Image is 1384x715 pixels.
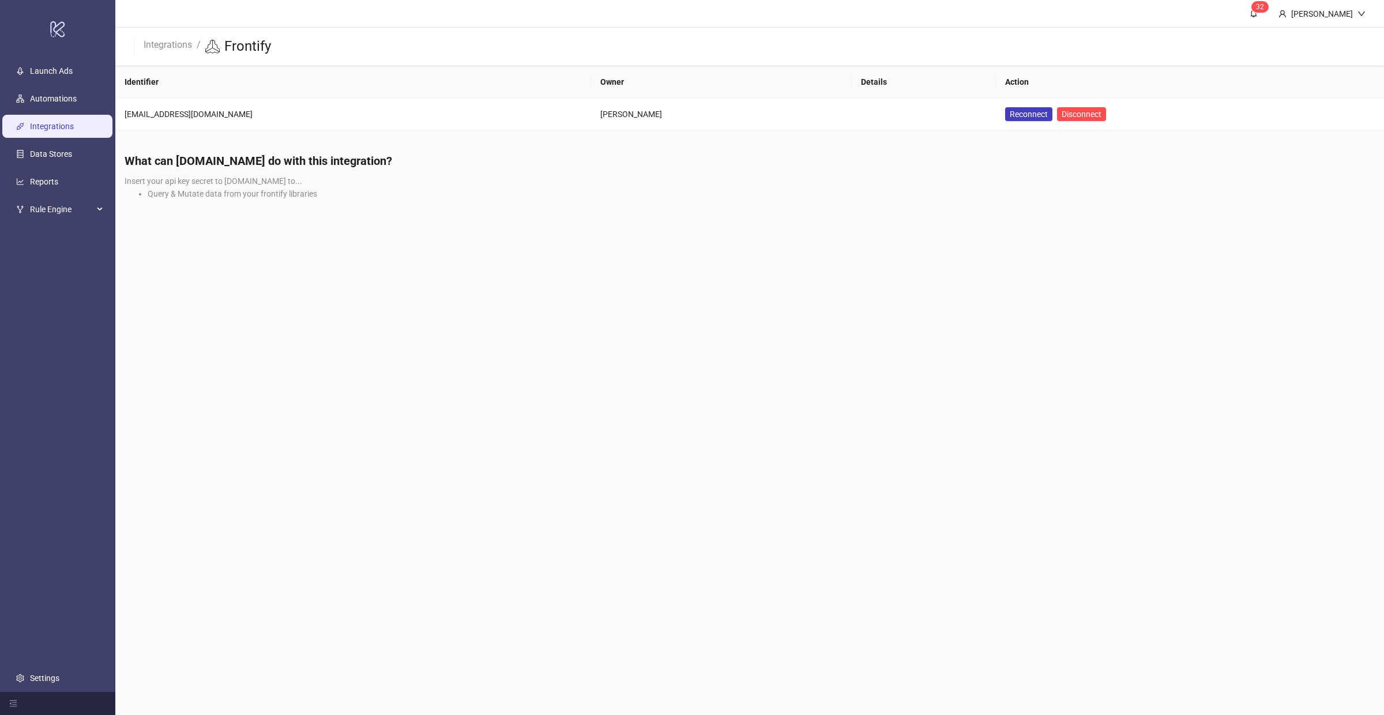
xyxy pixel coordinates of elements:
h4: What can [DOMAIN_NAME] do with this integration? [125,153,1375,169]
a: Reports [30,178,58,187]
span: down [1357,10,1366,18]
a: Reconnect [1005,107,1052,121]
sup: 32 [1251,1,1269,13]
button: Disconnect [1057,107,1106,121]
span: user [1278,10,1287,18]
li: / [197,37,201,56]
span: menu-fold [9,699,17,708]
span: Disconnect [1062,110,1101,119]
a: Data Stores [30,150,72,159]
h3: Frontify [224,37,271,56]
div: [PERSON_NAME] [1287,7,1357,20]
span: Rule Engine [30,198,93,221]
div: [PERSON_NAME] [600,108,843,121]
th: Details [852,66,996,98]
span: 3 [1256,3,1260,11]
li: Query & Mutate data from your frontify libraries [148,187,1375,200]
th: Owner [591,66,852,98]
span: fork [16,206,24,214]
th: Action [996,66,1384,98]
a: Launch Ads [30,67,73,76]
span: bell [1250,9,1258,17]
a: Integrations [30,122,74,131]
span: 2 [1260,3,1264,11]
a: Settings [30,673,59,683]
a: Automations [30,95,77,104]
span: Reconnect [1010,108,1048,121]
span: Insert your api key secret to [DOMAIN_NAME] to... [125,176,302,186]
div: [EMAIL_ADDRESS][DOMAIN_NAME] [125,108,582,121]
th: Identifier [115,66,591,98]
a: Integrations [141,37,194,50]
